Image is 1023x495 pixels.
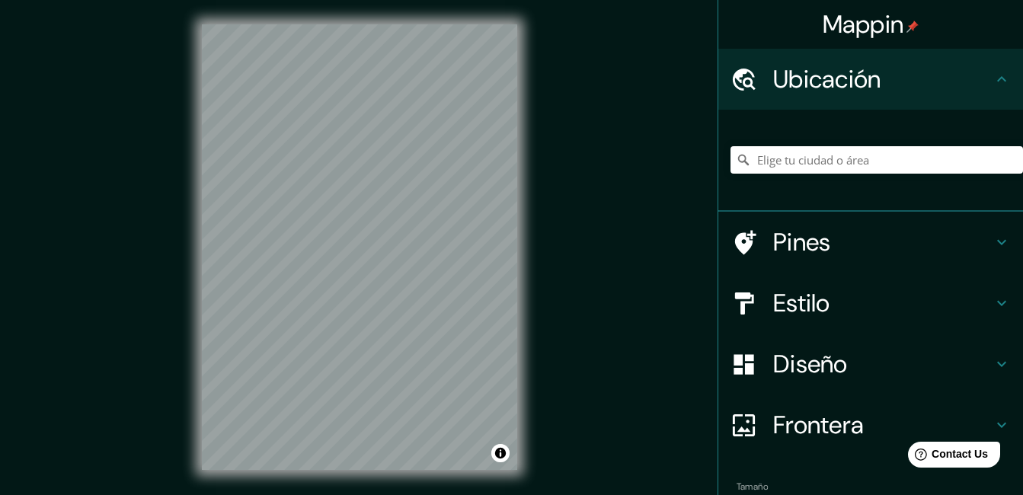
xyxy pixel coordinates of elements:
[773,227,993,257] h4: Pines
[718,334,1023,394] div: Diseño
[718,394,1023,455] div: Frontera
[906,21,919,33] img: pin-icon.png
[718,49,1023,110] div: Ubicación
[887,436,1006,478] iframe: Help widget launcher
[737,481,768,493] label: Tamaño
[773,288,993,318] h4: Estilo
[773,410,993,440] h4: Frontera
[718,273,1023,334] div: Estilo
[823,8,904,40] font: Mappin
[491,444,510,462] button: Alternar atribución
[202,24,517,470] canvas: Mapa
[773,64,993,94] h4: Ubicación
[718,212,1023,273] div: Pines
[773,349,993,379] h4: Diseño
[730,146,1023,174] input: Elige tu ciudad o área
